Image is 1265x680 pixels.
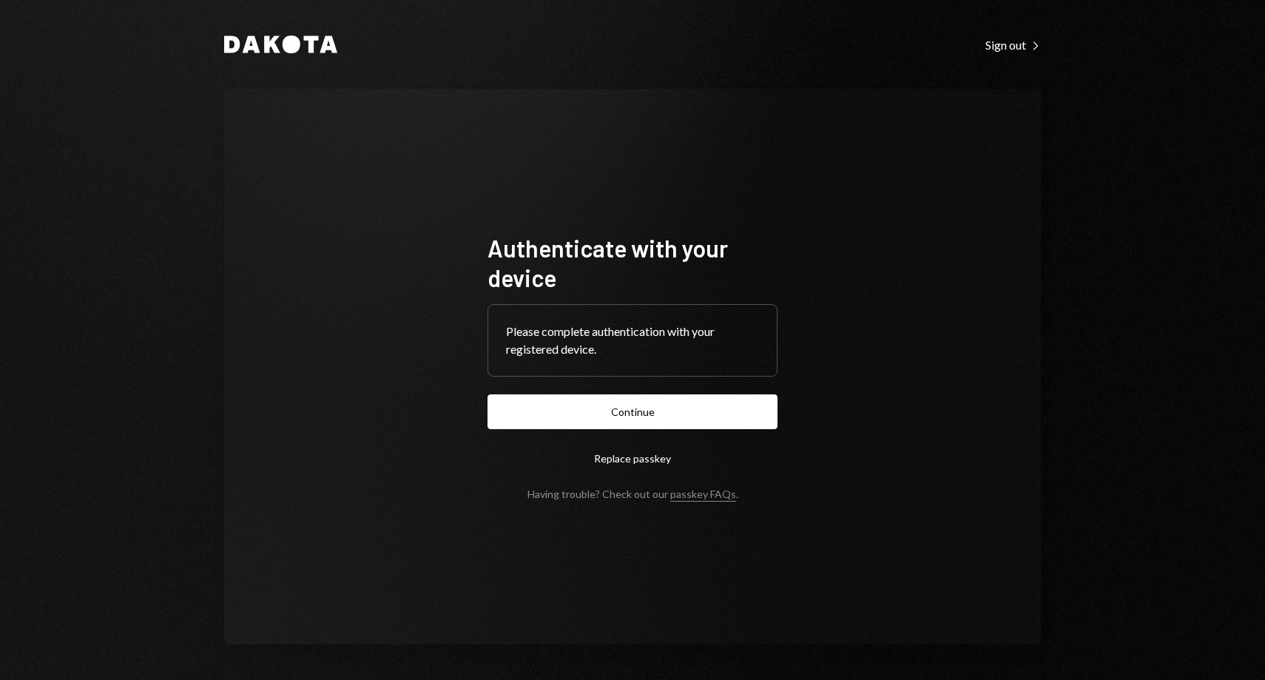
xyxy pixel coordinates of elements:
[488,394,777,429] button: Continue
[527,488,738,500] div: Having trouble? Check out our .
[985,36,1041,53] a: Sign out
[506,323,759,358] div: Please complete authentication with your registered device.
[488,441,777,476] button: Replace passkey
[985,38,1041,53] div: Sign out
[670,488,736,502] a: passkey FAQs
[488,233,777,292] h1: Authenticate with your device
